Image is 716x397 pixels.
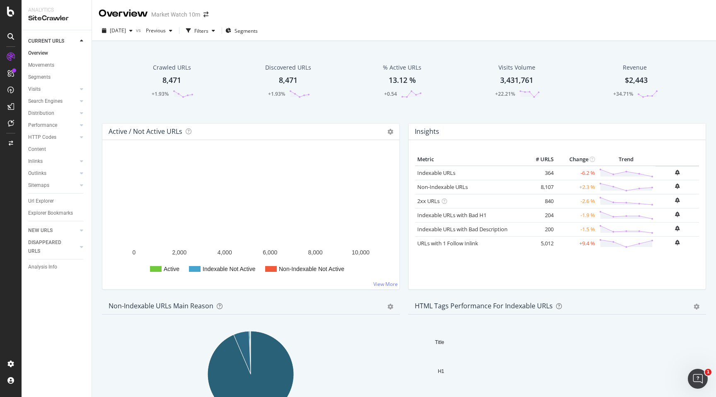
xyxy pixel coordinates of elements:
[136,27,143,34] span: vs
[28,145,86,154] a: Content
[556,222,597,236] td: -1.5 %
[279,75,298,86] div: 8,471
[143,24,176,37] button: Previous
[387,304,393,310] div: gear
[625,75,648,85] span: $2,443
[675,170,680,175] div: bell-plus
[153,63,191,72] div: Crawled URLs
[28,157,43,166] div: Inlinks
[28,85,77,94] a: Visits
[28,73,86,82] a: Segments
[688,369,708,389] iframe: Intercom live chat
[522,166,556,180] td: 364
[28,197,86,206] a: Url Explorer
[133,249,136,256] text: 0
[99,7,148,21] div: Overview
[28,61,54,70] div: Movements
[28,145,46,154] div: Content
[417,183,468,191] a: Non-Indexable URLs
[28,133,77,142] a: HTTP Codes
[522,153,556,166] th: # URLS
[500,75,533,86] div: 3,431,761
[279,266,344,272] text: Non-Indexable Not Active
[705,369,711,375] span: 1
[183,24,218,37] button: Filters
[28,209,86,218] a: Explorer Bookmarks
[225,24,258,37] button: Segments
[152,90,169,97] div: +1.93%
[28,157,77,166] a: Inlinks
[164,266,179,272] text: Active
[28,7,85,14] div: Analytics
[28,169,77,178] a: Outlinks
[28,73,51,82] div: Segments
[435,339,445,345] text: Title
[28,226,53,235] div: NEW URLS
[28,97,77,106] a: Search Engines
[556,180,597,194] td: +2.3 %
[522,194,556,208] td: 840
[556,194,597,208] td: -2.6 %
[268,90,285,97] div: +1.93%
[28,14,85,23] div: SiteCrawler
[675,240,680,245] div: bell-plus
[28,197,54,206] div: Url Explorer
[218,249,232,256] text: 4,000
[28,49,48,58] div: Overview
[203,12,208,17] div: arrow-right-arrow-left
[28,37,64,46] div: CURRENT URLS
[263,249,277,256] text: 6,000
[28,37,77,46] a: CURRENT URLS
[28,121,77,130] a: Performance
[194,27,208,34] div: Filters
[417,240,478,247] a: URLs with 1 Follow Inlink
[417,211,486,219] a: Indexable URLs with Bad H1
[522,180,556,194] td: 8,107
[383,63,421,72] div: % Active URLs
[597,153,656,166] th: Trend
[308,249,323,256] text: 8,000
[28,226,77,235] a: NEW URLS
[28,263,86,271] a: Analysis Info
[415,302,553,310] div: HTML Tags Performance for Indexable URLs
[384,90,397,97] div: +0.54
[694,304,699,310] div: gear
[110,27,126,34] span: 2025 Sep. 19th
[498,63,535,72] div: Visits Volume
[28,109,77,118] a: Distribution
[28,49,86,58] a: Overview
[675,212,680,217] div: bell-plus
[556,236,597,250] td: +9.4 %
[675,184,680,189] div: bell-plus
[415,153,522,166] th: Metric
[265,63,311,72] div: Discovered URLs
[495,90,515,97] div: +22.21%
[28,85,41,94] div: Visits
[613,90,633,97] div: +34.71%
[352,249,370,256] text: 10,000
[417,225,508,233] a: Indexable URLs with Bad Description
[556,153,597,166] th: Change
[28,61,86,70] a: Movements
[28,263,57,271] div: Analysis Info
[522,222,556,236] td: 200
[675,198,680,203] div: bell-plus
[172,249,186,256] text: 2,000
[417,197,440,205] a: 2xx URLs
[235,27,258,34] span: Segments
[28,181,77,190] a: Sitemaps
[28,238,70,256] div: DISAPPEARED URLS
[28,238,77,256] a: DISAPPEARED URLS
[417,169,455,177] a: Indexable URLs
[28,133,56,142] div: HTTP Codes
[556,208,597,222] td: -1.9 %
[151,10,200,19] div: Market Watch 10m
[623,63,647,72] span: Revenue
[109,126,182,137] h4: Active / Not Active URLs
[387,129,393,135] i: Options
[28,181,49,190] div: Sitemaps
[143,27,166,34] span: Previous
[203,266,256,272] text: Indexable Not Active
[438,368,445,374] text: H1
[389,75,416,86] div: 13.12 %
